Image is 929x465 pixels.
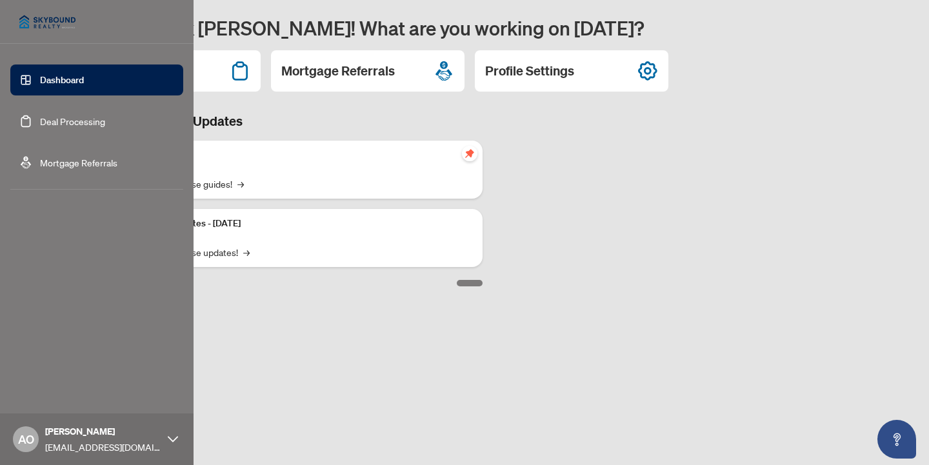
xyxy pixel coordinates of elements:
[45,424,161,439] span: [PERSON_NAME]
[67,15,914,40] h1: Welcome back [PERSON_NAME]! What are you working on [DATE]?
[45,440,161,454] span: [EMAIL_ADDRESS][DOMAIN_NAME]
[135,148,472,163] p: Self-Help
[40,157,117,168] a: Mortgage Referrals
[877,420,916,459] button: Open asap
[40,115,105,127] a: Deal Processing
[135,217,472,231] p: Platform Updates - [DATE]
[18,430,34,448] span: AO
[485,62,574,80] h2: Profile Settings
[281,62,395,80] h2: Mortgage Referrals
[67,112,483,130] h3: Brokerage & Industry Updates
[243,245,250,259] span: →
[462,146,477,161] span: pushpin
[237,177,244,191] span: →
[10,6,85,37] img: logo
[40,74,84,86] a: Dashboard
